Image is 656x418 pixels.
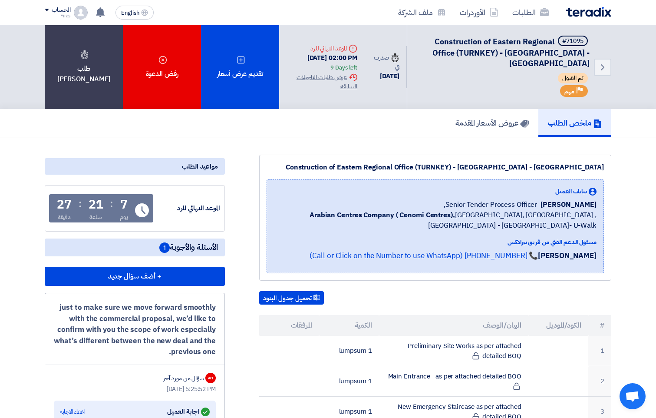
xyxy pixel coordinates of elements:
[110,196,113,212] div: :
[267,162,604,173] div: Construction of Eastern Regional Office (TURNKEY) - [GEOGRAPHIC_DATA] - [GEOGRAPHIC_DATA]
[274,210,597,231] span: [GEOGRAPHIC_DATA], [GEOGRAPHIC_DATA] ,[GEOGRAPHIC_DATA] - [GEOGRAPHIC_DATA]- U-Walk
[319,366,379,397] td: 1 lumpsum
[418,36,590,69] h5: Construction of Eastern Regional Office (TURNKEY) - Nakheel Mall - Dammam
[446,109,538,137] a: عروض الأسعار المقدمة
[205,373,216,383] div: AH
[541,199,597,210] span: [PERSON_NAME]
[588,315,611,336] th: #
[58,212,71,222] div: دقيقة
[319,315,379,336] th: الكمية
[163,374,204,383] div: سؤال من مورد آخر
[159,242,218,253] span: الأسئلة والأجوبة
[54,302,216,358] div: just to make sure we move forward smoothly with the commercial proposal, we’d like to confirm wit...
[371,71,399,81] div: [DATE]
[528,315,588,336] th: الكود/الموديل
[538,250,597,261] strong: [PERSON_NAME]
[201,25,279,109] div: تقديم عرض أسعار
[564,87,574,96] span: مهم
[453,2,505,23] a: الأوردرات
[57,199,72,211] div: 27
[379,336,529,366] td: Preliminary Site Works as per attached detailed BOQ
[274,238,597,247] div: مسئول الدعم الفني من فريق تيرادكس
[455,118,529,128] h5: عروض الأسعار المقدمة
[505,2,556,23] a: الطلبات
[54,385,216,394] div: [DATE] 5:25:52 PM
[371,53,399,71] div: صدرت في
[45,267,225,286] button: + أضف سؤال جديد
[123,25,201,109] div: رفض الدعوة
[538,109,611,137] a: ملخص الطلب
[286,44,357,53] div: الموعد النهائي للرد
[588,366,611,397] td: 2
[120,199,128,211] div: 7
[74,6,88,20] img: profile_test.png
[167,406,210,418] div: اجابة العميل
[310,250,538,261] a: 📞 [PHONE_NUMBER] (Call or Click on the Number to use WhatsApp)
[259,291,324,305] button: تحميل جدول البنود
[588,336,611,366] td: 1
[379,315,529,336] th: البيان/الوصف
[555,187,587,196] span: بيانات العميل
[319,336,379,366] td: 1 lumpsum
[286,73,357,91] div: عرض طلبات التاجيلات السابقه
[562,38,583,44] div: #71095
[259,315,319,336] th: المرفقات
[89,199,103,211] div: 21
[286,53,357,73] div: [DATE] 02:00 PM
[444,199,537,210] span: Senior Tender Process Officer,
[45,13,70,18] div: Firas
[120,212,128,222] div: يوم
[310,210,455,220] b: Arabian Centres Company ( Cenomi Centres),
[432,36,590,69] span: Construction of Eastern Regional Office (TURNKEY) - [GEOGRAPHIC_DATA] - [GEOGRAPHIC_DATA]
[566,7,611,17] img: Teradix logo
[60,408,86,416] div: اخفاء الاجابة
[379,366,529,397] td: Main Entrance as per attached detailed BOQ
[121,10,139,16] span: English
[391,2,453,23] a: ملف الشركة
[52,7,70,14] div: الحساب
[45,158,225,175] div: مواعيد الطلب
[115,6,154,20] button: English
[45,25,123,109] div: طلب [PERSON_NAME]
[330,63,357,72] div: 9 Days left
[155,203,220,213] div: الموعد النهائي للرد
[558,73,588,83] span: تم القبول
[159,242,170,253] span: 1
[89,212,102,222] div: ساعة
[548,118,602,128] h5: ملخص الطلب
[620,383,646,409] a: دردشة مفتوحة
[79,196,82,212] div: :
